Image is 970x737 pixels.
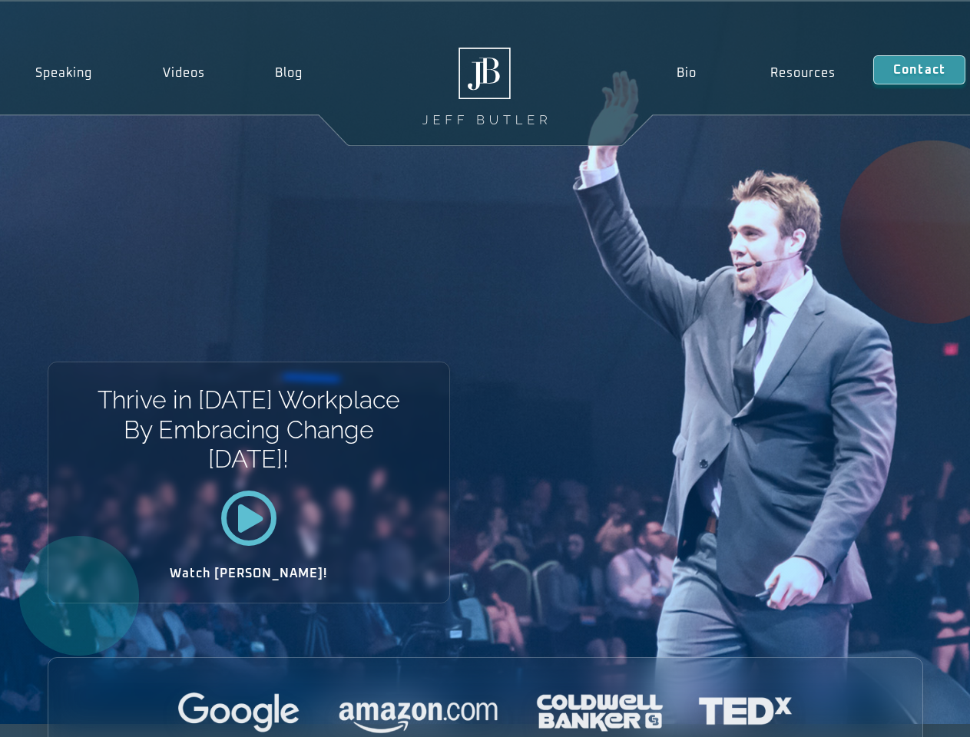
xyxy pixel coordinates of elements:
a: Resources [733,55,873,91]
h1: Thrive in [DATE] Workplace By Embracing Change [DATE]! [96,385,401,474]
h2: Watch [PERSON_NAME]! [102,567,396,580]
a: Bio [639,55,733,91]
nav: Menu [639,55,872,91]
a: Blog [240,55,338,91]
a: Videos [127,55,240,91]
a: Contact [873,55,965,84]
span: Contact [893,64,945,76]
